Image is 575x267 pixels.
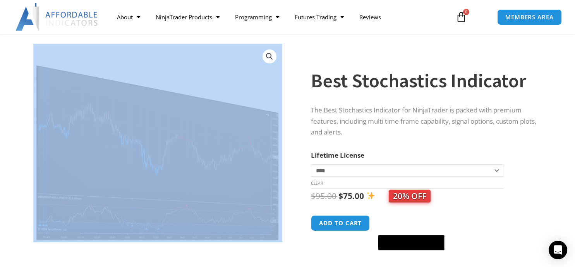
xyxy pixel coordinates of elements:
[311,67,537,94] h1: Best Stochastics Indicator
[15,3,99,31] img: LogoAI | Affordable Indicators – NinjaTrader
[444,6,478,28] a: 0
[378,235,445,250] button: Buy with GPay
[263,49,276,63] a: View full-screen image gallery
[338,190,364,201] bdi: 75.00
[311,151,364,160] label: Lifetime License
[311,255,537,262] iframe: PayPal Message 1
[338,190,343,201] span: $
[505,14,554,20] span: MEMBERS AREA
[463,9,469,15] span: 0
[549,241,567,259] div: Open Intercom Messenger
[376,214,446,233] iframe: Secure express checkout frame
[148,8,227,26] a: NinjaTrader Products
[109,8,448,26] nav: Menu
[311,190,316,201] span: $
[227,8,287,26] a: Programming
[287,8,352,26] a: Futures Trading
[352,8,389,26] a: Reviews
[389,190,431,202] span: 20% OFF
[497,9,562,25] a: MEMBERS AREA
[311,180,323,186] a: Clear options
[311,105,536,137] span: The Best Stochastics Indicator for NinjaTrader is packed with premium features, including multi t...
[109,8,148,26] a: About
[367,192,375,200] img: ✨
[311,190,336,201] bdi: 95.00
[311,215,370,231] button: Add to cart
